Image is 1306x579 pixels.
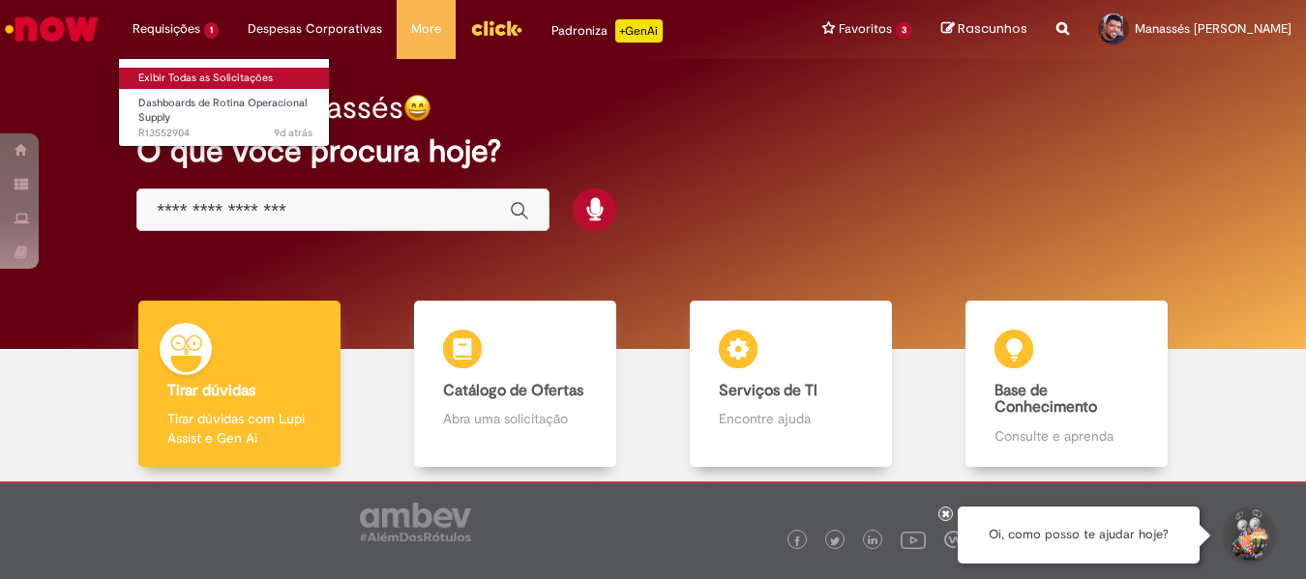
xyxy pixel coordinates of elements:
a: Catálogo de Ofertas Abra uma solicitação [377,301,653,468]
img: ServiceNow [2,10,102,48]
img: logo_footer_twitter.png [830,536,840,546]
a: Serviços de TI Encontre ajuda [653,301,929,468]
span: Despesas Corporativas [248,19,382,39]
a: Exibir Todas as Solicitações [119,68,332,89]
div: Oi, como posso te ajudar hoje? [958,507,1200,564]
span: More [411,19,441,39]
img: happy-face.png [403,94,431,122]
p: +GenAi [615,19,663,43]
b: Catálogo de Ofertas [443,381,583,400]
span: Requisições [133,19,200,39]
h2: O que você procura hoje? [136,134,1169,168]
span: Rascunhos [958,19,1027,38]
p: Tirar dúvidas com Lupi Assist e Gen Ai [167,409,312,448]
span: Dashboards de Rotina Operacional Supply [138,96,307,126]
img: logo_footer_workplace.png [944,531,962,548]
span: 9d atrás [274,126,312,140]
b: Tirar dúvidas [167,381,255,400]
p: Consulte e aprenda [994,426,1140,446]
p: Encontre ajuda [719,409,864,428]
img: logo_footer_youtube.png [901,527,926,552]
span: R13552904 [138,126,312,141]
b: Serviços de TI [719,381,817,400]
img: logo_footer_ambev_rotulo_gray.png [360,503,471,541]
div: Padroniza [551,19,663,43]
span: Favoritos [839,19,892,39]
a: Base de Conhecimento Consulte e aprenda [929,301,1204,468]
button: Iniciar Conversa de Suporte [1219,507,1277,565]
ul: Requisições [118,58,330,147]
span: 3 [896,22,912,39]
a: Tirar dúvidas Tirar dúvidas com Lupi Assist e Gen Ai [102,301,377,468]
img: click_logo_yellow_360x200.png [470,14,522,43]
a: Rascunhos [941,20,1027,39]
img: logo_footer_linkedin.png [868,536,877,547]
span: 1 [204,22,219,39]
span: Manassés [PERSON_NAME] [1135,20,1291,37]
b: Base de Conhecimento [994,381,1097,418]
a: Aberto R13552904 : Dashboards de Rotina Operacional Supply [119,93,332,134]
p: Abra uma solicitação [443,409,588,428]
img: logo_footer_facebook.png [792,536,802,546]
time: 20/09/2025 19:03:21 [274,126,312,140]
